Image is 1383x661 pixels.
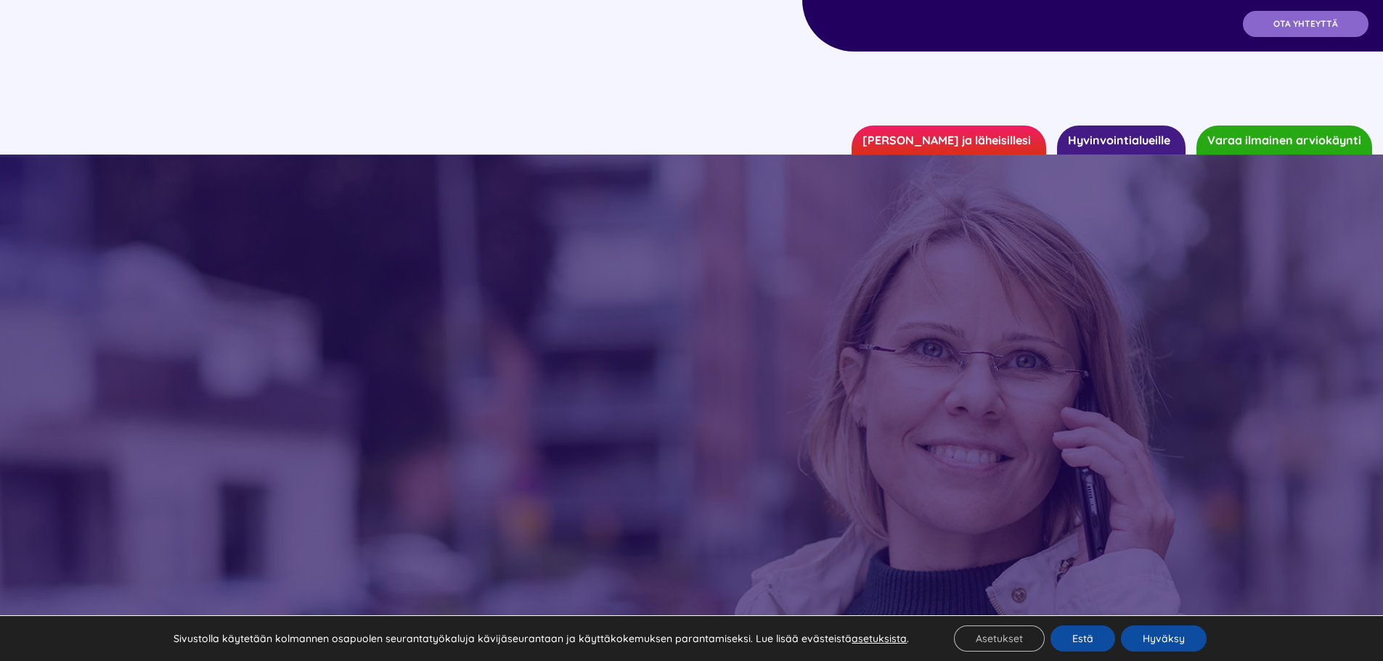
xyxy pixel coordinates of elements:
[1057,126,1186,155] a: Hyvinvointialueille
[954,625,1045,652] button: Asetukset
[852,126,1046,155] a: [PERSON_NAME] ja läheisillesi
[1050,625,1115,652] button: Estä
[174,632,909,645] p: Sivustolla käytetään kolmannen osapuolen seurantatyökaluja kävijäseurantaan ja käyttäkokemuksen p...
[1121,625,1207,652] button: Hyväksy
[852,632,907,645] button: asetuksista
[1273,19,1338,29] span: OTA YHTEYTTÄ
[1243,11,1368,37] a: OTA YHTEYTTÄ
[1196,126,1372,155] a: Varaa ilmainen arviokäynti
